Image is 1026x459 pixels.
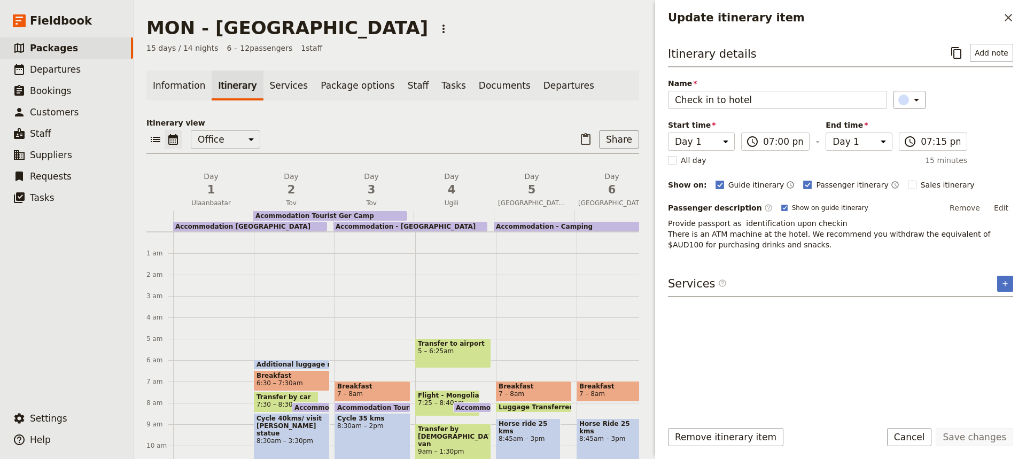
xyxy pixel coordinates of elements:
span: 4 [418,182,485,198]
span: Sales itinerary [921,180,975,190]
span: 8:30am – 2pm [337,422,408,430]
a: Itinerary [212,71,263,100]
span: Ugili [414,199,489,207]
span: 9am – 1:30pm [418,448,488,455]
span: Additional luggage may be stored at hotel [256,361,414,368]
a: Departures [537,71,601,100]
div: 5 am [146,334,173,343]
div: Additional luggage may be stored at hotel [254,360,330,370]
span: Tov [333,199,409,207]
div: Breakfast6:30 – 7:30am [254,370,330,391]
span: Passenger itinerary [816,180,888,190]
span: 5 – 6:25am [418,347,488,355]
button: Remove [945,200,985,216]
div: Acommodation Tourist Ger Camp [253,211,407,221]
span: Fieldbook [30,13,92,29]
span: 8:30am – 3:30pm [256,437,327,445]
span: - [816,135,819,151]
span: Staff [30,128,51,139]
span: 7:30 – 8:30am [256,401,303,408]
h2: Update itinerary item [668,10,999,26]
span: Show on guide itinerary [792,204,868,212]
h2: Day [338,171,405,198]
span: End time [826,120,892,130]
span: Acommodation Tourist Ger Camp [255,212,374,220]
button: Remove itinerary item [668,428,783,446]
div: Acommodation Tourist Ger Camp [335,402,410,413]
span: Accommodation - Camping [496,223,593,230]
div: 1 am [146,249,173,258]
input: Name [668,91,887,109]
div: 7 am [146,377,173,386]
div: 8 am [146,399,173,407]
div: Transfer to airport5 – 6:25am [415,338,491,368]
button: Close drawer [999,9,1017,27]
select: End time [826,133,892,151]
div: Breakfast7 – 8am [335,381,410,402]
span: Transfer by [DEMOGRAPHIC_DATA] van [418,425,488,448]
div: ​ [899,94,923,106]
label: Passenger description [668,203,773,213]
div: Breakfast7 – 8am [496,381,572,402]
span: 2 [258,182,325,198]
button: Copy itinerary item [947,44,966,62]
span: 3 [338,182,405,198]
h2: Day [258,171,325,198]
span: 6 – 12 passengers [227,43,293,53]
a: Staff [401,71,436,100]
div: Breakfast7 – 8am [577,381,652,402]
button: Day2Tov [253,171,333,211]
span: Bookings [30,85,71,96]
div: Transfer by car7:30 – 8:30am [254,392,318,413]
span: 6 [578,182,646,198]
div: 9 am [146,420,173,429]
button: Day6[GEOGRAPHIC_DATA] [574,171,654,211]
span: Luggage Transferred by vans [499,403,609,411]
span: [GEOGRAPHIC_DATA] [574,199,650,207]
button: Actions [434,20,453,38]
span: Breakfast [256,372,327,379]
div: 2 am [146,270,173,279]
span: 7 – 8am [499,390,524,398]
span: Guide itinerary [728,180,784,190]
h3: Itinerary details [668,46,757,62]
span: Requests [30,171,72,182]
button: Day1Ulaanbaatar [173,171,253,211]
span: Packages [30,43,78,53]
span: Transfer by car [256,393,316,401]
div: 4 am [146,313,173,322]
div: 10 am [146,441,173,450]
button: Paste itinerary item [577,130,595,149]
span: Tov [253,199,329,207]
span: Acommodation Tourist Ger Camp [337,404,461,411]
span: 7 – 8am [579,390,605,398]
span: ​ [764,204,773,212]
span: Ulaanbaatar [173,199,249,207]
span: Departures [30,64,81,75]
div: Accommodation [GEOGRAPHIC_DATA] [173,222,327,231]
span: [GEOGRAPHIC_DATA] [494,199,570,207]
a: Information [146,71,212,100]
h1: MON - [GEOGRAPHIC_DATA] [146,17,428,38]
div: Accommodation [GEOGRAPHIC_DATA] [292,402,330,413]
h3: Services [668,276,727,292]
input: ​ [763,135,803,148]
span: 6:30 – 7:30am [256,379,303,387]
div: Luggage Transferred by vans [496,402,572,413]
button: Save changes [936,428,1013,446]
button: Calendar view [165,130,182,149]
div: Flight - Mongolian Airlines7:25 – 8:40am [415,390,480,416]
div: 6 am [146,356,173,364]
button: Edit [989,200,1013,216]
h2: Day [177,171,245,198]
span: Customers [30,107,79,118]
button: Day4Ugili [414,171,494,211]
h2: Day [418,171,485,198]
button: Share [599,130,639,149]
a: Tasks [435,71,472,100]
span: Name [668,78,887,89]
span: Accommodation - [GEOGRAPHIC_DATA] [456,404,601,411]
span: ​ [746,135,759,148]
span: Horse ride 25 kms [499,420,558,435]
button: Add note [970,44,1013,62]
